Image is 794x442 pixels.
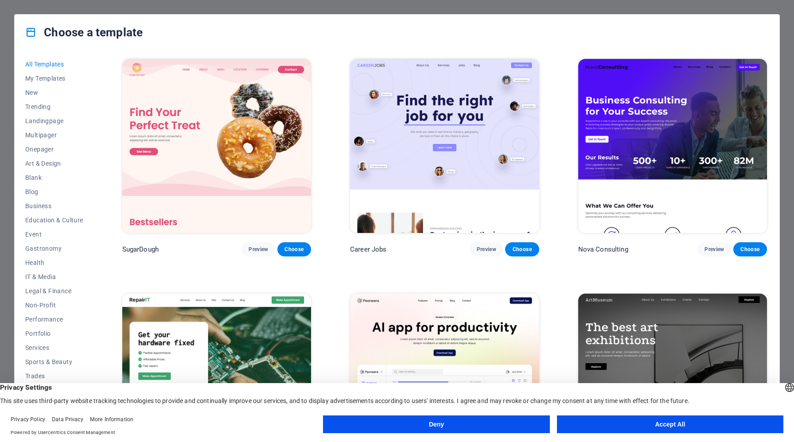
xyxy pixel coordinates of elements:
button: Services [25,341,83,355]
span: Portfolio [25,330,83,337]
span: Trending [25,103,83,110]
button: Choose [277,242,311,256]
img: Career Jobs [350,59,539,233]
h4: Choose a template [25,25,143,39]
button: Preview [697,242,731,256]
button: My Templates [25,71,83,85]
button: New [25,85,83,100]
span: Event [25,231,83,238]
button: Preview [241,242,275,256]
span: All Templates [25,61,83,68]
button: Education & Culture [25,213,83,227]
button: Blog [25,185,83,199]
button: Trending [25,100,83,114]
span: Performance [25,316,83,323]
span: Education & Culture [25,217,83,224]
span: Services [25,344,83,351]
span: Preview [704,246,724,253]
span: Sports & Beauty [25,358,83,365]
button: All Templates [25,57,83,71]
button: Portfolio [25,326,83,341]
button: Landingpage [25,114,83,128]
button: Event [25,227,83,241]
span: Gastronomy [25,245,83,252]
button: Blank [25,171,83,185]
span: Legal & Finance [25,287,83,295]
span: Choose [284,246,304,253]
button: Choose [505,242,539,256]
p: Career Jobs [350,245,387,254]
img: Nova Consulting [578,59,767,233]
span: IT & Media [25,273,83,280]
p: Nova Consulting [578,245,628,254]
p: SugarDough [122,245,159,254]
button: Multipager [25,128,83,142]
span: My Templates [25,75,83,82]
span: Blog [25,188,83,195]
button: Preview [470,242,503,256]
span: Choose [512,246,532,253]
span: Non-Profit [25,302,83,309]
span: Health [25,259,83,266]
span: Landingpage [25,117,83,124]
span: Trades [25,372,83,380]
span: Art & Design [25,160,83,167]
span: New [25,89,83,96]
button: Art & Design [25,156,83,171]
button: Performance [25,312,83,326]
button: Gastronomy [25,241,83,256]
button: IT & Media [25,270,83,284]
button: Choose [733,242,767,256]
span: Business [25,202,83,209]
button: Business [25,199,83,213]
button: Legal & Finance [25,284,83,298]
span: Onepager [25,146,83,153]
span: Preview [477,246,496,253]
button: Trades [25,369,83,383]
span: Choose [740,246,760,253]
span: Multipager [25,132,83,139]
span: Blank [25,174,83,181]
button: Non-Profit [25,298,83,312]
img: SugarDough [122,59,311,233]
button: Health [25,256,83,270]
button: Sports & Beauty [25,355,83,369]
button: Onepager [25,142,83,156]
span: Preview [249,246,268,253]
